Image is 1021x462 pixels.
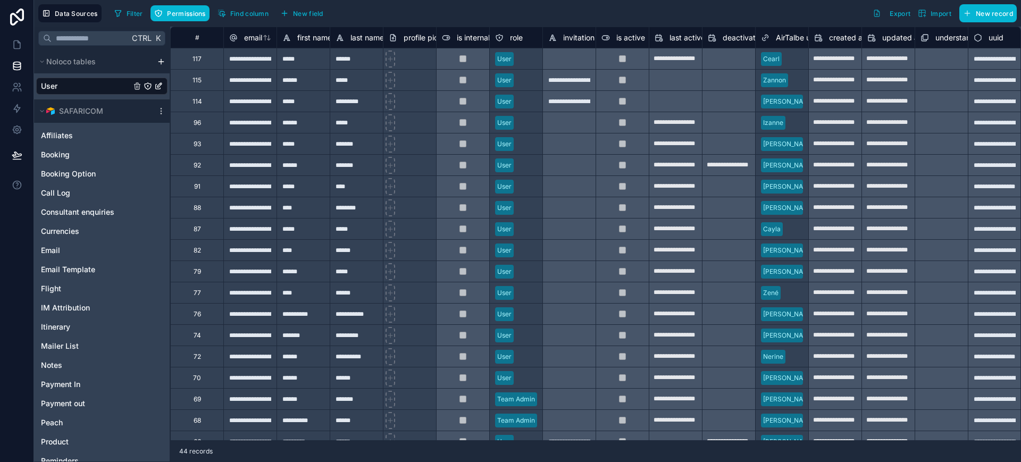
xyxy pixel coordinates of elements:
button: Noloco tables [36,54,153,69]
div: User [497,437,512,447]
div: Payment In [36,376,168,393]
span: Email Template [41,264,95,275]
div: Nerine [763,352,783,362]
span: User [41,81,57,91]
span: New record [976,10,1013,18]
div: Booking [36,146,168,163]
div: User [497,97,512,106]
div: 77 [194,289,201,297]
div: Cayla [763,224,781,234]
span: IM Attribution [41,303,90,313]
span: deactivated at [723,32,774,43]
div: User [497,224,512,234]
div: User [497,75,512,85]
span: Call Log [41,188,70,198]
button: New field [277,5,327,21]
div: 114 [193,97,202,106]
span: last name [350,32,384,43]
span: Flight [41,283,61,294]
span: is internal [457,32,490,43]
div: Zannon [763,75,786,85]
div: User [497,54,512,64]
button: Data Sources [38,4,102,22]
div: [PERSON_NAME] [763,309,815,319]
div: Mailer List [36,338,168,355]
span: last active at [669,32,714,43]
div: User [497,139,512,149]
div: Itinerary [36,318,168,335]
button: New record [959,4,1017,22]
div: User [36,78,168,95]
div: Flight [36,280,168,297]
div: Currencies [36,223,168,240]
div: Product [36,433,168,450]
div: 88 [194,204,201,212]
span: 44 records [179,447,213,456]
span: is active [616,32,645,43]
div: User [497,246,512,255]
div: 72 [194,352,201,361]
div: scrollable content [34,50,170,461]
span: K [154,35,162,42]
div: 79 [194,267,201,276]
a: Permissions [150,5,213,21]
img: Airtable Logo [46,107,55,115]
span: Booking [41,149,70,160]
span: email [244,32,262,43]
div: [PERSON_NAME] [763,246,815,255]
span: Permissions [167,10,205,18]
div: 92 [194,161,201,170]
div: User [497,182,512,191]
div: Consultant enquiries [36,204,168,221]
div: User [497,267,512,276]
div: [PERSON_NAME] [763,373,815,383]
span: uuid [989,32,1003,43]
div: [PERSON_NAME] [763,161,815,170]
span: Email [41,245,60,256]
div: 96 [194,119,201,127]
div: 115 [193,76,202,85]
div: [PERSON_NAME] [763,182,815,191]
span: Product [41,436,69,447]
div: User [497,118,512,128]
div: Email [36,242,168,259]
div: # [179,33,215,41]
div: 87 [194,225,201,233]
div: User [497,161,512,170]
span: Ctrl [131,31,153,45]
div: Notes [36,357,168,374]
span: Affiliates [41,130,73,141]
div: [PERSON_NAME] [763,139,815,149]
span: Export [890,10,910,18]
span: role [510,32,523,43]
span: Mailer List [41,341,79,351]
div: Cearl [763,54,780,64]
span: Currencies [41,226,79,237]
span: New field [293,10,323,18]
div: Izanne [763,118,783,128]
span: invitation token [563,32,616,43]
div: 82 [194,246,201,255]
div: [PERSON_NAME] [763,203,815,213]
div: 91 [194,182,200,191]
button: Export [869,4,914,22]
button: Permissions [150,5,209,21]
div: Team Admin [497,394,535,404]
div: User [497,203,512,213]
a: New record [955,4,1017,22]
button: Filter [110,5,147,21]
div: 93 [194,140,201,148]
div: Booking Option [36,165,168,182]
span: Noloco tables [46,56,96,67]
span: Consultant enquiries [41,207,114,217]
div: [PERSON_NAME] [763,267,815,276]
div: [PERSON_NAME] [763,437,815,447]
span: SAFARICOM [59,106,103,116]
span: Import [931,10,951,18]
div: Call Log [36,184,168,201]
span: created at [829,32,865,43]
div: Payment out [36,395,168,412]
span: Filter [127,10,143,18]
div: Team Admin [497,416,535,425]
div: Email Template [36,261,168,278]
